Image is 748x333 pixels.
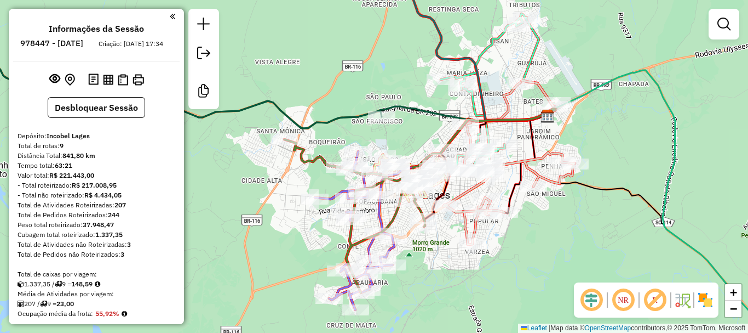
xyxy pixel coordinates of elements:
div: Peso total roteirizado: [18,220,175,230]
button: Imprimir Rotas [130,72,146,88]
button: Exibir sessão original [47,71,62,88]
div: Cubagem total roteirizado: [18,230,175,240]
div: Total de Pedidos Roteirizados: [18,210,175,220]
a: Leaflet [521,324,547,332]
i: Total de rotas [40,301,47,307]
span: Ocultar NR [610,287,636,313]
span: + [730,285,737,299]
h4: Informações da Sessão [49,24,144,34]
i: Total de Atividades [18,301,24,307]
strong: 244 [108,211,119,219]
span: − [730,302,737,315]
strong: 23,00 [56,300,74,308]
div: Total de caixas por viagem: [18,269,175,279]
span: Ocultar deslocamento [578,287,605,313]
div: Total de Atividades não Roteirizadas: [18,240,175,250]
a: Exibir filtros [713,13,735,35]
div: Valor total: [18,171,175,180]
h6: 978447 - [DATE] [20,38,83,48]
div: 207 / 9 = [18,299,175,309]
strong: R$ 217.008,95 [72,181,117,189]
div: Total de Pedidos não Roteirizados: [18,250,175,259]
strong: 37.948,47 [83,221,114,229]
button: Logs desbloquear sessão [86,71,101,88]
strong: 55,92% [95,309,119,318]
span: | [549,324,550,332]
div: Média de Atividades por viagem: [18,289,175,299]
div: Distância Total: [18,151,175,161]
button: Visualizar Romaneio [116,72,130,88]
strong: 841,80 km [62,151,95,160]
a: Zoom in [725,284,741,301]
div: - Total não roteirizado: [18,190,175,200]
img: Fluxo de ruas [674,291,691,309]
img: Exibir/Ocultar setores [697,291,714,309]
a: Clique aqui para minimizar o painel [170,10,175,22]
div: 1.337,35 / 9 = [18,279,175,289]
span: Exibir rótulo [642,287,668,313]
strong: 3 [120,250,124,258]
span: Ocupação média da frota: [18,309,93,318]
em: Média calculada utilizando a maior ocupação (%Peso ou %Cubagem) de cada rota da sessão. Rotas cro... [122,311,127,317]
button: Desbloquear Sessão [48,97,145,118]
strong: Incobel Lages [47,132,90,140]
strong: R$ 221.443,00 [49,171,94,179]
a: OpenStreetMap [585,324,631,332]
i: Total de rotas [55,281,62,287]
i: Meta Caixas/viagem: 1,00 Diferença: 147,59 [95,281,100,287]
strong: 3 [127,240,131,249]
a: Nova sessão e pesquisa [193,13,215,38]
i: Cubagem total roteirizado [18,281,24,287]
strong: 207 [114,201,126,209]
a: Exportar sessão [193,42,215,67]
a: Criar modelo [193,80,215,105]
div: Tempo total: [18,161,175,171]
strong: 148,59 [71,280,93,288]
div: Map data © contributors,© 2025 TomTom, Microsoft [518,324,748,333]
div: - Total roteirizado: [18,180,175,190]
strong: 1.337,35 [95,230,123,239]
a: Zoom out [725,301,741,317]
div: Criação: [DATE] 17:34 [94,39,168,49]
strong: 63:21 [55,161,72,170]
button: Centralizar mapa no depósito ou ponto de apoio [62,71,77,88]
div: Total de rotas: [18,141,175,151]
strong: R$ 4.434,05 [84,191,122,199]
div: Total de Atividades Roteirizadas: [18,200,175,210]
button: Visualizar relatório de Roteirização [101,72,116,87]
div: Depósito: [18,131,175,141]
strong: 9 [60,142,64,150]
img: Incobel Lages [540,109,555,123]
